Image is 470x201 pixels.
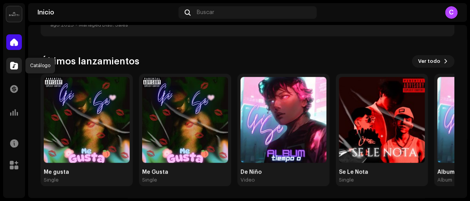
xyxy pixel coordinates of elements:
[197,9,214,16] span: Buscar
[41,55,139,68] h3: Últimos lanzamientos
[44,77,130,163] img: a9751a45-e27b-46df-8e60-a103d8c1ee91
[437,177,452,183] div: Album
[445,6,458,19] div: C
[339,77,425,163] img: 84ccf8e2-736c-42cb-8aa8-e23fc1a610d9
[79,20,128,30] div: Managed Distr. Sales
[44,177,59,183] div: Single
[50,20,74,30] div: ago 2025
[142,169,228,175] div: Me Gusta
[240,177,255,183] div: Video
[339,169,425,175] div: Se Le Nota
[6,6,22,22] img: 02a7c2d3-3c89-4098-b12f-2ff2945c95ee
[142,77,228,163] img: 21a4c624-1800-4ed2-94e0-1237b93aa089
[142,177,157,183] div: Single
[37,9,175,16] div: Inicio
[75,20,77,30] div: •
[412,55,454,68] button: Ver todo
[240,169,326,175] div: De Niño
[44,169,130,175] div: Me gusta
[339,177,354,183] div: Single
[240,77,326,163] img: 5ad6e7f0-2cdc-40f6-854a-16f1c3a86f11
[418,53,440,69] span: Ver todo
